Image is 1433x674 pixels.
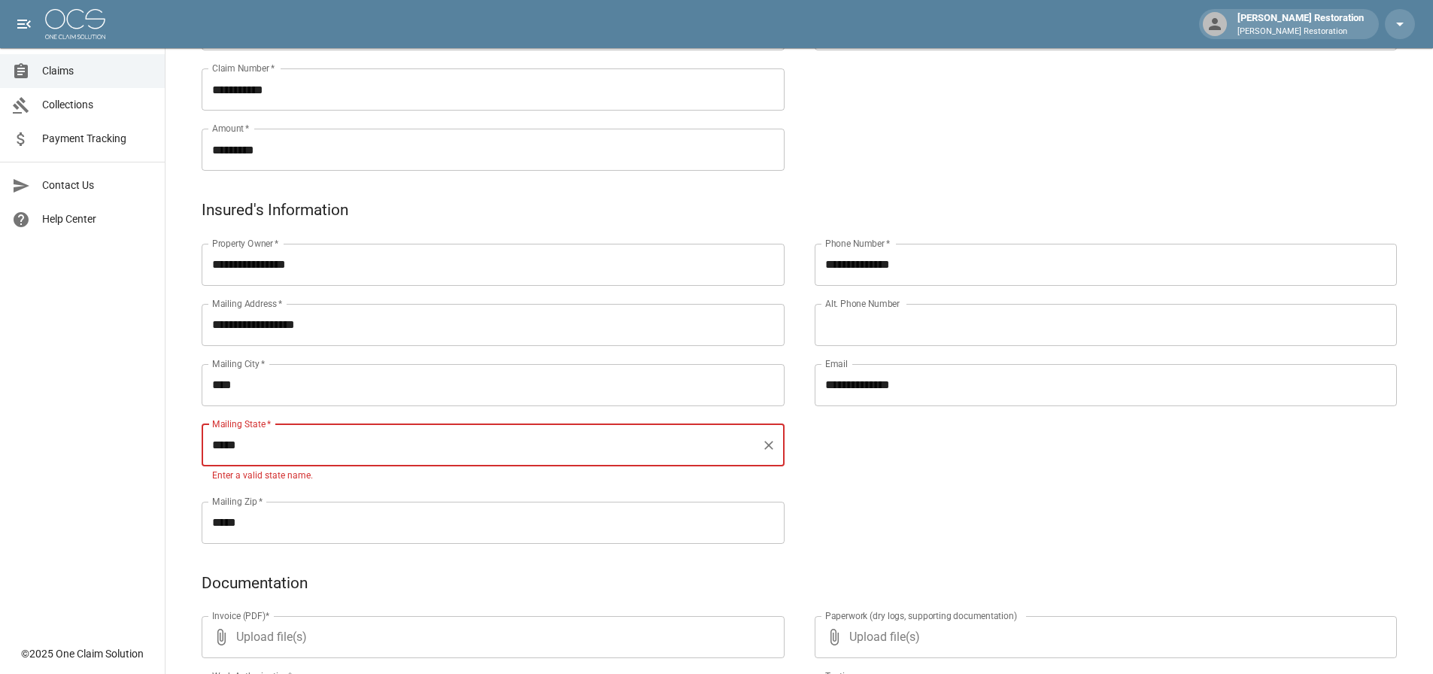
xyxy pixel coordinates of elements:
[825,609,1017,622] label: Paperwork (dry logs, supporting documentation)
[21,646,144,661] div: © 2025 One Claim Solution
[9,9,39,39] button: open drawer
[45,9,105,39] img: ocs-logo-white-transparent.png
[212,357,266,370] label: Mailing City
[1231,11,1370,38] div: [PERSON_NAME] Restoration
[825,357,848,370] label: Email
[212,237,279,250] label: Property Owner
[236,616,744,658] span: Upload file(s)
[42,131,153,147] span: Payment Tracking
[42,178,153,193] span: Contact Us
[212,495,263,508] label: Mailing Zip
[212,62,275,74] label: Claim Number
[212,469,774,484] p: Enter a valid state name.
[758,435,779,456] button: Clear
[212,417,271,430] label: Mailing State
[212,609,270,622] label: Invoice (PDF)*
[42,97,153,113] span: Collections
[42,63,153,79] span: Claims
[42,211,153,227] span: Help Center
[1237,26,1364,38] p: [PERSON_NAME] Restoration
[212,122,250,135] label: Amount
[849,616,1357,658] span: Upload file(s)
[825,297,900,310] label: Alt. Phone Number
[212,297,282,310] label: Mailing Address
[825,237,890,250] label: Phone Number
